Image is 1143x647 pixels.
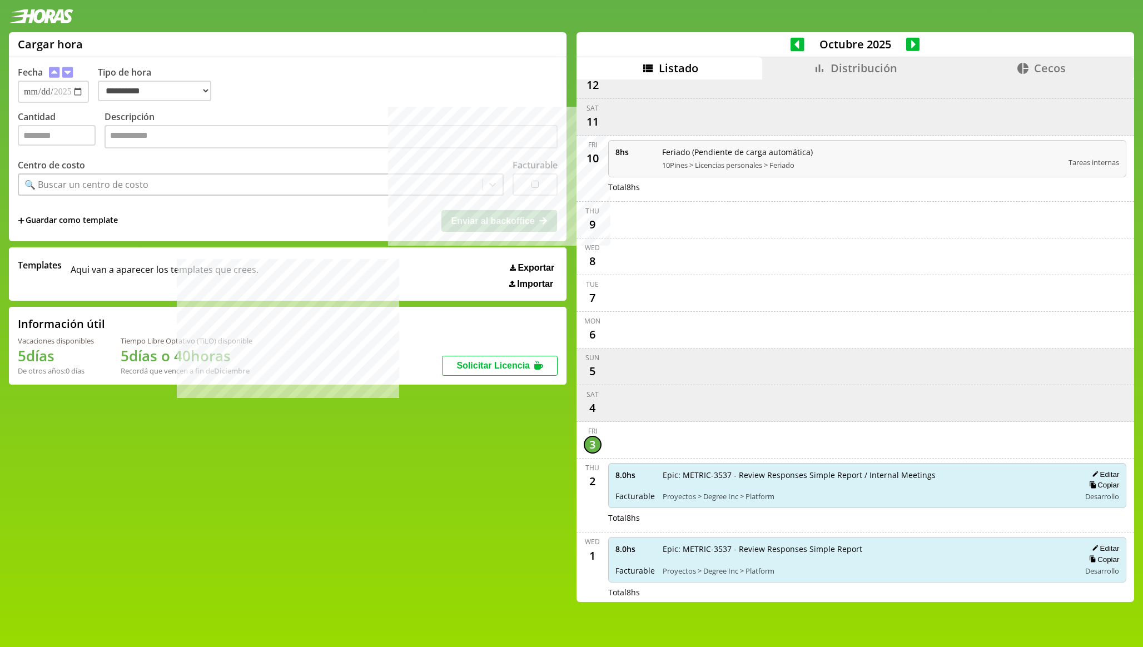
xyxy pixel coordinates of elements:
span: Proyectos > Degree Inc > Platform [663,566,1073,576]
select: Tipo de hora [98,81,211,101]
div: 🔍 Buscar un centro de costo [24,178,148,191]
span: Solicitar Licencia [456,361,530,370]
label: Facturable [513,159,558,171]
span: Octubre 2025 [804,37,906,52]
span: Facturable [615,491,655,501]
div: Tiempo Libre Optativo (TiLO) disponible [121,336,252,346]
div: Vacaciones disponibles [18,336,94,346]
span: Distribución [831,61,897,76]
h2: Información útil [18,316,105,331]
button: Editar [1089,544,1119,553]
div: Sat [587,103,599,113]
div: Total 8 hs [608,512,1127,523]
span: + [18,215,24,227]
button: Solicitar Licencia [442,356,558,376]
span: Desarrollo [1085,566,1119,576]
span: Exportar [518,263,554,273]
div: scrollable content [577,79,1134,601]
span: Aqui van a aparecer los templates que crees. [71,259,259,289]
label: Cantidad [18,111,105,151]
h1: Cargar hora [18,37,83,52]
label: Fecha [18,66,43,78]
div: Total 8 hs [608,587,1127,598]
span: Cecos [1034,61,1066,76]
div: De otros años: 0 días [18,366,94,376]
span: Facturable [615,565,655,576]
span: Epic: METRIC-3537 - Review Responses Simple Report [663,544,1073,554]
div: 1 [584,546,602,564]
div: Thu [585,463,599,472]
div: 5 [584,362,602,380]
span: Importar [517,279,553,289]
span: Listado [659,61,698,76]
button: Exportar [506,262,558,273]
div: Sun [585,353,599,362]
span: Epic: METRIC-3537 - Review Responses Simple Report / Internal Meetings [663,470,1073,480]
span: 8 hs [615,147,654,157]
div: Recordá que vencen a fin de [121,366,252,376]
button: Copiar [1086,480,1119,490]
div: 9 [584,216,602,233]
span: Tareas internas [1069,157,1119,167]
span: Proyectos > Degree Inc > Platform [663,491,1073,501]
label: Centro de costo [18,159,85,171]
div: 11 [584,113,602,131]
div: 7 [584,289,602,307]
span: 8.0 hs [615,544,655,554]
label: Descripción [105,111,558,151]
h1: 5 días o 40 horas [121,346,252,366]
span: Feriado (Pendiente de carga automática) [662,147,1061,157]
div: Sat [587,390,599,399]
span: 10Pines > Licencias personales > Feriado [662,160,1061,170]
div: 4 [584,399,602,417]
div: Total 8 hs [608,182,1127,192]
span: +Guardar como template [18,215,118,227]
div: 2 [584,472,602,490]
div: 10 [584,150,602,167]
label: Tipo de hora [98,66,220,103]
h1: 5 días [18,346,94,366]
b: Diciembre [214,366,250,376]
button: Copiar [1086,555,1119,564]
div: 3 [584,436,602,454]
span: Templates [18,259,62,271]
div: 12 [584,76,602,94]
img: logotipo [9,9,73,23]
div: Thu [585,206,599,216]
textarea: Descripción [105,125,558,148]
div: Fri [588,140,597,150]
div: Tue [586,280,599,289]
div: Fri [588,426,597,436]
span: 8.0 hs [615,470,655,480]
div: 8 [584,252,602,270]
input: Cantidad [18,125,96,146]
button: Editar [1089,470,1119,479]
span: Desarrollo [1085,491,1119,501]
div: Mon [584,316,600,326]
div: Wed [585,243,600,252]
div: 6 [584,326,602,344]
div: Wed [585,537,600,546]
